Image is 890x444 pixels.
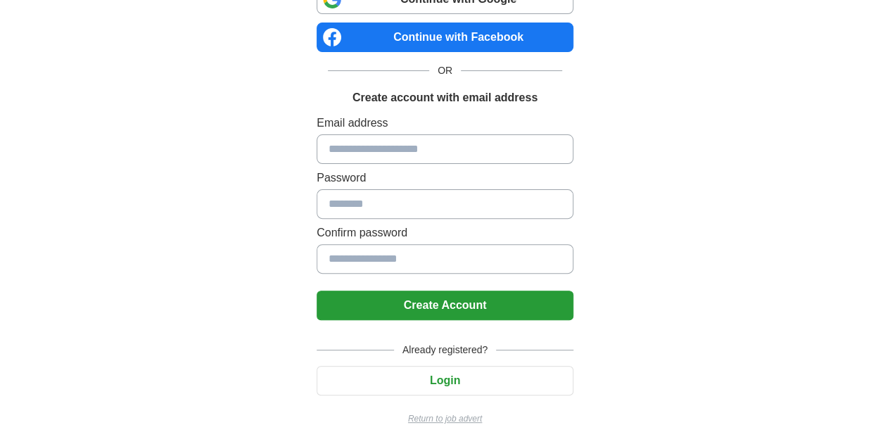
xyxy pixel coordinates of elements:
[394,343,496,357] span: Already registered?
[317,366,573,395] button: Login
[317,115,573,132] label: Email address
[352,89,538,106] h1: Create account with email address
[317,412,573,425] a: Return to job advert
[317,291,573,320] button: Create Account
[317,224,573,241] label: Confirm password
[429,63,461,78] span: OR
[317,170,573,186] label: Password
[317,374,573,386] a: Login
[317,23,573,52] a: Continue with Facebook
